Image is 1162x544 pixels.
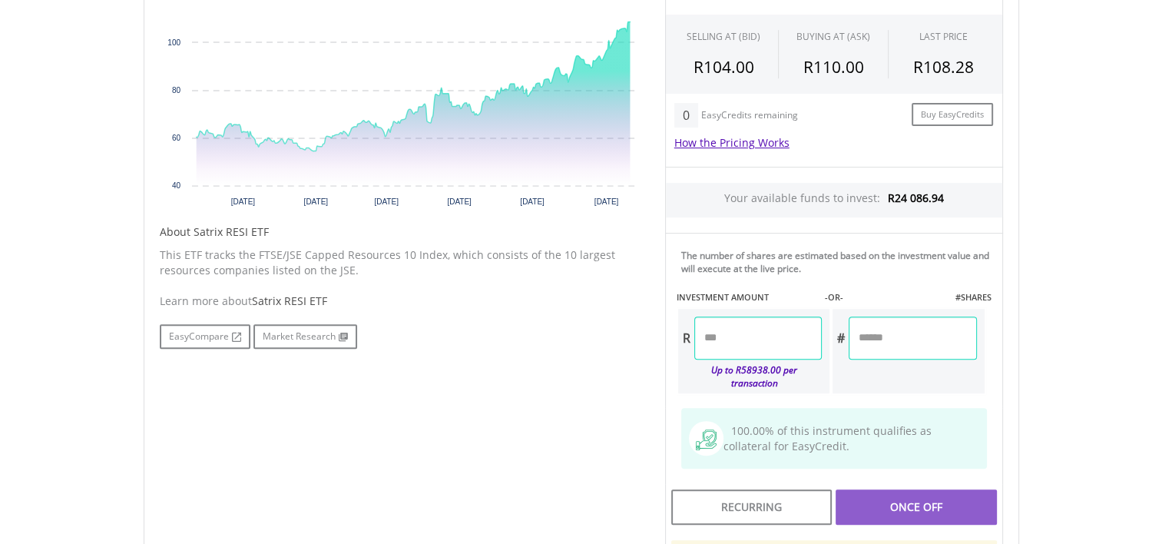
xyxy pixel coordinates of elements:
div: The number of shares are estimated based on the investment value and will execute at the live price. [681,249,996,275]
div: EasyCredits remaining [701,110,798,123]
h5: About Satrix RESI ETF [160,224,642,240]
div: Up to R58938.00 per transaction [678,360,823,393]
a: How the Pricing Works [674,135,790,150]
a: Market Research [253,324,357,349]
span: R24 086.94 [888,191,944,205]
span: BUYING AT (ASK) [796,30,870,43]
div: R [678,317,694,360]
div: 0 [674,103,698,128]
text: 100 [167,38,180,47]
div: Your available funds to invest: [666,183,1002,217]
div: Recurring [671,489,832,525]
text: 40 [171,181,180,190]
span: Satrix RESI ETF [252,294,327,308]
label: #SHARES [955,291,991,304]
span: 100.00% of this instrument qualifies as collateral for EasyCredit. [723,423,932,453]
text: [DATE] [447,197,472,206]
div: Once Off [836,489,996,525]
p: This ETF tracks the FTSE/JSE Capped Resources 10 Index, which consists of the 10 largest resource... [160,247,642,278]
label: -OR- [824,291,843,304]
text: 60 [171,134,180,142]
a: Buy EasyCredits [912,103,993,127]
div: Learn more about [160,294,642,309]
div: SELLING AT (BID) [687,30,760,43]
img: collateral-qualifying-green.svg [696,430,717,450]
text: [DATE] [374,197,399,206]
span: R104.00 [694,56,754,78]
text: 80 [171,86,180,95]
span: R108.28 [913,56,974,78]
text: [DATE] [230,197,255,206]
div: # [833,317,849,360]
text: [DATE] [520,197,545,206]
div: LAST PRICE [919,30,968,43]
text: [DATE] [303,197,328,206]
label: INVESTMENT AMOUNT [677,291,769,304]
text: [DATE] [594,197,618,206]
a: EasyCompare [160,324,250,349]
span: R110.00 [803,56,863,78]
